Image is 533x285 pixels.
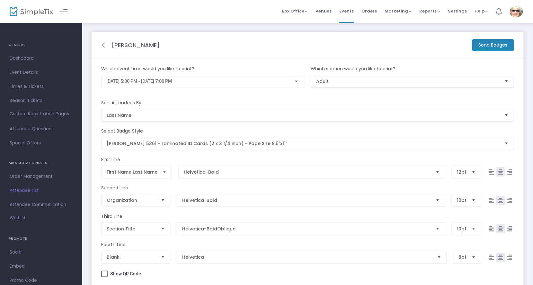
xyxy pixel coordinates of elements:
[435,251,444,263] button: Select
[182,197,431,203] span: Helvetica-Bold
[10,111,69,117] span: Custom Registration Pages
[10,276,72,285] span: Promo Code
[101,156,120,163] m-panel-subtitle: First Line
[9,232,73,245] h4: PROMOTE
[101,241,126,248] m-panel-subtitle: Fourth Line
[10,248,72,256] span: Social
[502,109,511,121] button: Select
[316,78,499,84] span: Adult
[107,112,499,118] span: Last Name
[469,223,478,235] button: Select
[101,213,122,220] m-panel-subtitle: Third Line
[106,79,172,84] span: [DATE] 5:00 PM - [DATE] 7:00 PM
[101,185,128,191] m-panel-subtitle: Second Line
[339,3,354,19] span: Events
[158,223,167,235] button: Select
[10,54,72,63] span: Dashboard
[101,128,143,134] m-panel-subtitle: Select Badge Style
[101,99,141,106] m-panel-subtitle: Sort Attendees By
[469,251,478,263] button: Select
[469,166,478,178] button: Select
[472,39,514,51] m-button: Send Badges
[10,125,72,133] span: Attendee Questions
[457,197,466,203] span: 10pt
[502,137,511,150] button: Select
[10,172,72,181] span: Order Management
[160,166,169,178] button: Select
[101,65,194,72] m-panel-subtitle: Which event time would you like to print?
[469,194,478,206] button: Select
[502,75,511,87] button: Select
[458,254,466,260] span: 8pt
[419,8,440,14] span: Reports
[433,194,442,206] button: Select
[9,39,73,51] h4: GENERAL
[315,3,332,19] span: Venues
[10,97,72,105] span: Season Tickets
[10,262,72,271] span: Embed
[475,8,488,14] span: Help
[182,226,431,232] span: Helvetica-BoldOblique
[107,254,156,260] span: Blank
[311,65,395,72] m-panel-subtitle: Which section would you like to print?
[282,8,308,14] span: Box Office
[184,169,431,175] span: Helvetica-Bold
[10,186,72,195] span: Attendee List
[10,201,72,209] span: Attendee Communication
[9,157,73,169] h4: MANAGE ATTENDEES
[158,251,167,263] button: Select
[457,169,466,175] span: 12pt
[385,8,412,14] span: Marketing
[10,215,26,221] span: Waitlist
[10,68,72,77] span: Event Details
[107,226,156,232] span: Section Title
[10,139,72,147] span: Special Offers
[10,82,72,91] span: Times & Tickets
[433,223,442,235] button: Select
[457,226,466,232] span: 10pt
[110,270,141,278] span: Show QR Code
[361,3,377,19] span: Orders
[107,197,156,203] span: Organization
[182,254,432,260] span: Helvetica
[107,140,499,147] span: [PERSON_NAME] 5361 - Laminated ID Cards (2 x 3 1/4 inch) - Page Size 8.5"x11"
[448,3,467,19] span: Settings
[433,166,442,178] button: Select
[107,169,157,175] span: First Name Last Name
[111,41,160,49] m-panel-title: [PERSON_NAME]
[158,194,167,206] button: Select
